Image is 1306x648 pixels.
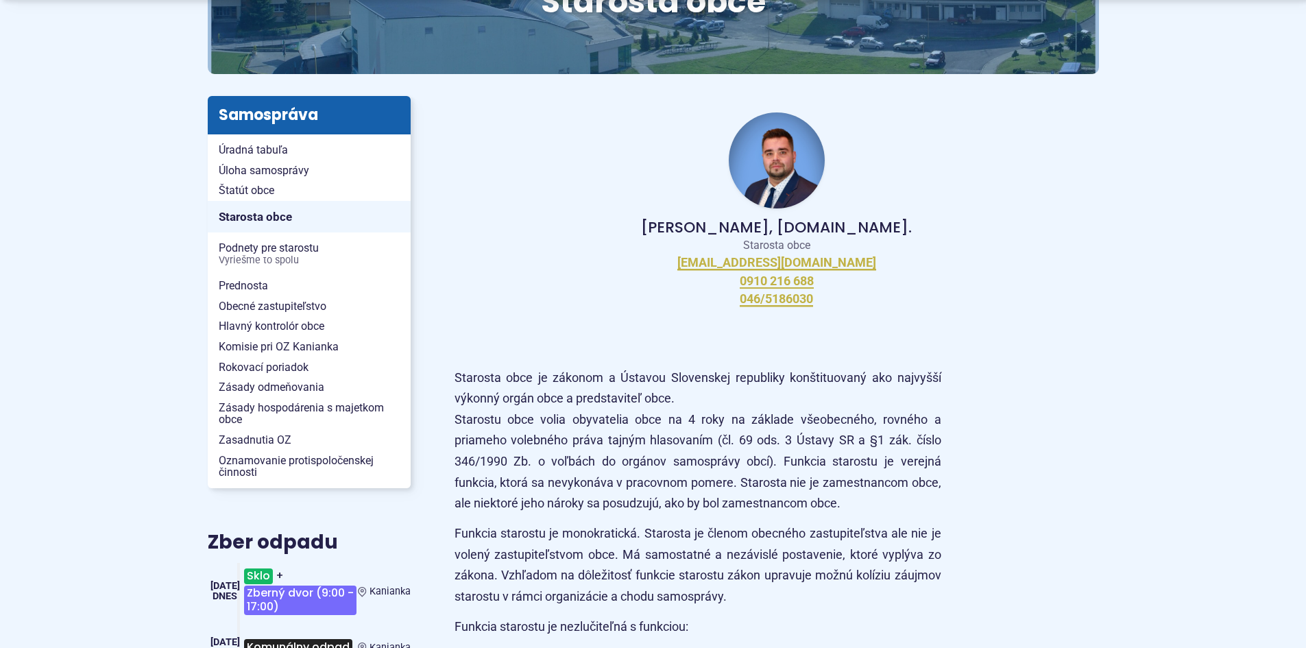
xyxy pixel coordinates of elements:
span: Oznamovanie protispoločenskej činnosti [219,451,400,483]
span: Úloha samosprávy [219,160,400,181]
a: 0910 216 688 [740,274,814,289]
a: Prednosta [208,276,411,296]
a: 046/5186030 [740,291,813,307]
span: Komisie pri OZ Kanianka [219,337,400,357]
a: Komisie pri OZ Kanianka [208,337,411,357]
p: [PERSON_NAME], [DOMAIN_NAME]. [476,219,1077,236]
span: Hlavný kontrolór obce [219,316,400,337]
h3: + [243,563,358,621]
span: Obecné zastupiteľstvo [219,296,400,317]
a: Štatút obce [208,180,411,201]
a: Zásady odmeňovania [208,377,411,398]
span: Podnety pre starostu [219,238,400,270]
a: Oznamovanie protispoločenskej činnosti [208,451,411,483]
h3: Samospráva [208,96,411,134]
span: [DATE] [210,580,240,592]
a: Starosta obce [208,201,411,232]
p: Starosta obce [476,239,1077,252]
a: Hlavný kontrolór obce [208,316,411,337]
span: Kanianka [370,586,411,597]
span: Zásady hospodárenia s majetkom obce [219,398,400,430]
a: Obecné zastupiteľstvo [208,296,411,317]
span: Vyriešme to spolu [219,255,400,266]
a: [EMAIL_ADDRESS][DOMAIN_NAME] [677,255,876,271]
a: Zásady hospodárenia s majetkom obce [208,398,411,430]
a: Zasadnutia OZ [208,430,411,451]
h3: Zber odpadu [208,532,411,553]
span: Úradná tabuľa [219,140,400,160]
p: Funkcia starostu je nezlučiteľná s funkciou: [455,616,941,638]
a: Sklo+Zberný dvor (9:00 - 17:00) Kanianka [DATE] Dnes [208,563,411,621]
span: Sklo [244,568,273,584]
p: Starosta obce je zákonom a Ústavou Slovenskej republiky konštituovaný ako najvyšší výkonný orgán ... [455,368,941,514]
a: Rokovací poriadok [208,357,411,378]
span: Dnes [213,590,237,602]
span: Prednosta [219,276,400,296]
p: Funkcia starostu je monokratická. Starosta je členom obecného zastupiteľstva ale nie je volený za... [455,523,941,607]
span: Zberný dvor (9:00 - 17:00) [244,586,356,615]
a: Úradná tabuľa [208,140,411,160]
span: Starosta obce [219,206,400,228]
a: Podnety pre starostuVyriešme to spolu [208,238,411,270]
span: Zásady odmeňovania [219,377,400,398]
img: Fotka - starosta obce [729,112,825,208]
span: Rokovací poriadok [219,357,400,378]
a: Úloha samosprávy [208,160,411,181]
span: Zasadnutia OZ [219,430,400,451]
span: [DATE] [210,636,240,648]
span: Štatút obce [219,180,400,201]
